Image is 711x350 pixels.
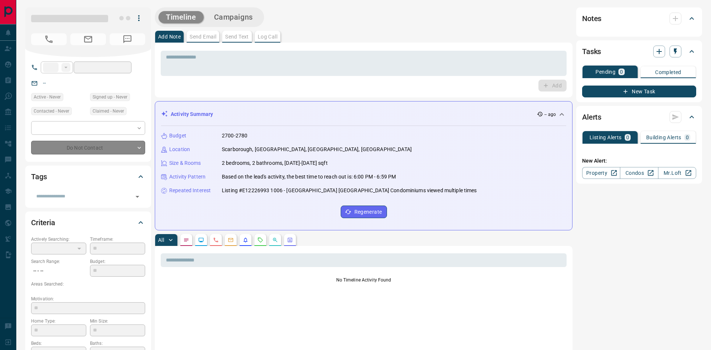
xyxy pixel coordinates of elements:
p: Budget: [90,258,145,265]
p: No Timeline Activity Found [161,277,567,283]
div: Do Not Contact [31,141,145,154]
p: 2 bedrooms, 2 bathrooms, [DATE]-[DATE] sqft [222,159,328,167]
a: Property [582,167,620,179]
div: Activity Summary-- ago [161,107,566,121]
p: Min Size: [90,318,145,324]
p: Building Alerts [646,135,681,140]
p: Completed [655,70,681,75]
button: New Task [582,86,696,97]
svg: Agent Actions [287,237,293,243]
a: Condos [620,167,658,179]
p: Size & Rooms [169,159,201,167]
div: Alerts [582,108,696,126]
p: Baths: [90,340,145,347]
p: Location [169,146,190,153]
p: Budget [169,132,186,140]
p: 0 [620,69,623,74]
svg: Emails [228,237,234,243]
button: Campaigns [207,11,260,23]
svg: Notes [183,237,189,243]
div: Tasks [582,43,696,60]
span: Signed up - Never [93,93,127,101]
p: Home Type: [31,318,86,324]
p: Scarborough, [GEOGRAPHIC_DATA], [GEOGRAPHIC_DATA], [GEOGRAPHIC_DATA] [222,146,412,153]
p: 0 [686,135,689,140]
span: No Number [31,33,67,45]
span: No Number [110,33,145,45]
svg: Listing Alerts [243,237,248,243]
div: Tags [31,168,145,186]
svg: Opportunities [272,237,278,243]
button: Open [132,191,143,202]
h2: Tags [31,171,47,183]
p: -- ago [544,111,556,118]
span: No Email [70,33,106,45]
button: Regenerate [341,206,387,218]
p: Timeframe: [90,236,145,243]
p: 2700-2780 [222,132,247,140]
p: Motivation: [31,296,145,302]
span: Contacted - Never [34,107,69,115]
p: -- - -- [31,265,86,277]
p: New Alert: [582,157,696,165]
p: Activity Pattern [169,173,206,181]
h2: Alerts [582,111,601,123]
p: Beds: [31,340,86,347]
p: All [158,237,164,243]
a: -- [43,80,46,86]
svg: Lead Browsing Activity [198,237,204,243]
p: Based on the lead's activity, the best time to reach out is: 6:00 PM - 6:59 PM [222,173,396,181]
span: Claimed - Never [93,107,124,115]
p: Listing #E12226993 1006 - [GEOGRAPHIC_DATA] [GEOGRAPHIC_DATA] Condominiums viewed multiple times [222,187,477,194]
div: Criteria [31,214,145,231]
p: Add Note [158,34,181,39]
p: Areas Searched: [31,281,145,287]
p: 0 [626,135,629,140]
svg: Calls [213,237,219,243]
h2: Tasks [582,46,601,57]
div: Notes [582,10,696,27]
p: Pending [595,69,615,74]
p: Search Range: [31,258,86,265]
svg: Requests [257,237,263,243]
p: Actively Searching: [31,236,86,243]
span: Active - Never [34,93,61,101]
h2: Notes [582,13,601,24]
button: Timeline [158,11,204,23]
p: Activity Summary [171,110,213,118]
a: Mr.Loft [658,167,696,179]
h2: Criteria [31,217,55,229]
p: Listing Alerts [590,135,622,140]
p: Repeated Interest [169,187,211,194]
